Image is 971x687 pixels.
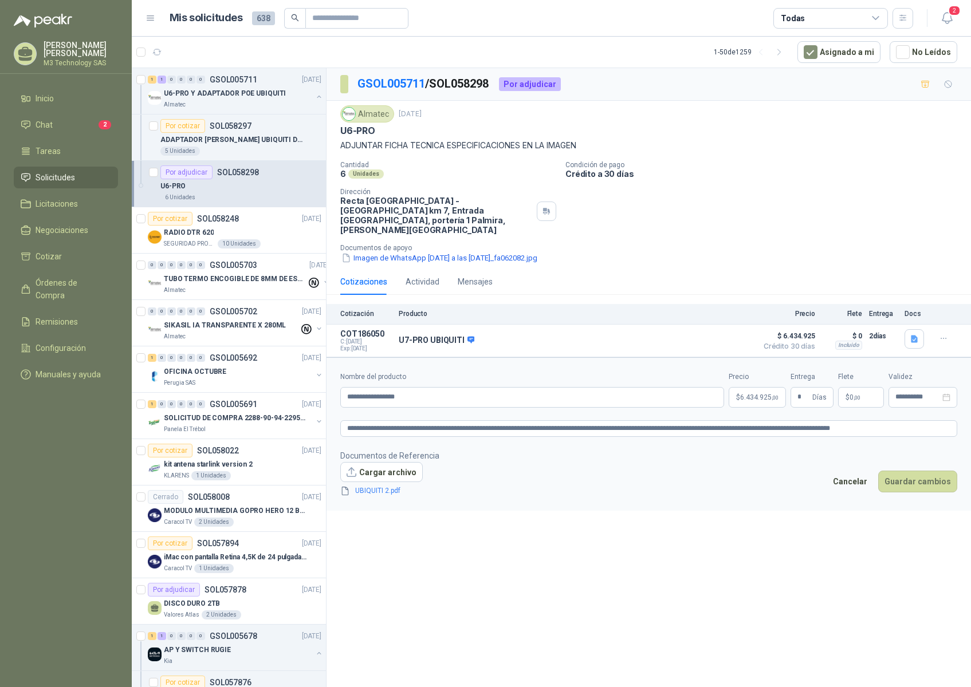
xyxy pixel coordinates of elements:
[197,447,239,455] p: SOL058022
[196,354,205,362] div: 0
[36,342,86,354] span: Configuración
[869,310,898,318] p: Entrega
[148,647,162,661] img: Company Logo
[196,76,205,84] div: 0
[164,657,172,666] p: Kia
[148,305,324,341] a: 0 0 0 0 0 0 GSOL005702[DATE] Company LogoSIKASIL IA TRANSPARENTE X 280MLAlmatec
[729,372,786,382] label: Precio
[302,631,321,642] p: [DATE]
[148,416,162,429] img: Company Logo
[14,311,118,333] a: Remisiones
[148,583,200,597] div: Por adjudicar
[791,372,834,382] label: Entrega
[565,161,966,169] p: Condición de pago
[343,108,355,120] img: Company Logo
[302,399,321,410] p: [DATE]
[167,307,176,315] div: 0
[14,193,118,215] a: Licitaciones
[167,76,176,84] div: 0
[340,310,392,318] p: Cotización
[36,198,78,210] span: Licitaciones
[187,307,195,315] div: 0
[835,341,862,350] div: Incluido
[302,585,321,595] p: [DATE]
[740,394,779,401] span: 6.434.925
[132,532,326,578] a: Por cotizarSOL057894[DATE] Company LogoiMac con pantalla Retina 4,5K de 24 pulgadas M4Caracol TV1...
[340,338,392,345] span: C: [DATE]
[217,168,259,176] p: SOL058298
[399,310,751,318] p: Producto
[302,306,321,317] p: [DATE]
[302,492,321,503] p: [DATE]
[170,10,243,26] h1: Mis solicitudes
[340,105,394,123] div: Almatec
[177,632,186,640] div: 0
[132,207,326,254] a: Por cotizarSOL058248[DATE] Company LogoRADIO DTR 620SEGURIDAD PROVISER LTDA10 Unidades
[187,632,195,640] div: 0
[44,60,118,66] p: M3 Technology SAS
[14,272,118,306] a: Órdenes de Compra
[196,632,205,640] div: 0
[854,394,860,401] span: ,00
[822,329,862,343] p: $ 0
[148,258,331,295] a: 0 0 0 0 0 0 GSOL005703[DATE] Company LogoTUBO TERMO ENCOGIBLE DE 8MM DE ESPESOR X 5CMSAlmatec
[164,552,306,563] p: iMac con pantalla Retina 4,5K de 24 pulgadas M4
[14,14,72,27] img: Logo peakr
[302,445,321,456] p: [DATE]
[164,239,215,248] p: SEGURIDAD PROVISER LTDA
[846,394,850,401] span: $
[758,310,815,318] p: Precio
[905,310,927,318] p: Docs
[302,74,321,85] p: [DATE]
[148,73,324,109] a: 1 1 0 0 0 0 GSOL005711[DATE] Company LogoU6-PRO Y ADAPTADOR POE UBIQUITIAlmatec
[148,629,324,666] a: 1 1 0 0 0 0 GSOL005678[DATE] Company LogoAP Y SWITCH RUGIEKia
[196,261,205,269] div: 0
[164,100,186,109] p: Almatec
[210,307,257,315] p: GSOL005702
[218,239,261,248] div: 10 Unidades
[340,329,392,338] p: COT186050
[210,678,251,686] p: SOL057876
[340,462,423,483] button: Cargar archivo
[164,564,192,573] p: Caracol TV
[148,369,162,383] img: Company Logo
[148,508,162,522] img: Company Logo
[158,354,166,362] div: 0
[758,343,815,350] span: Crédito 30 días
[164,366,226,377] p: OFICINA OCTUBRE
[187,354,195,362] div: 0
[148,230,162,244] img: Company Logo
[14,246,118,267] a: Cotizar
[772,394,779,401] span: ,00
[132,114,326,161] a: Por cotizarSOL058297ADAPTADOR [PERSON_NAME] UBIQUITI DE 48DC, 0.65A, 30W5 Unidades
[148,632,156,640] div: 1
[167,261,176,269] div: 0
[148,351,324,388] a: 1 0 0 0 0 0 GSOL005692[DATE] Company LogoOFICINA OCTUBREPerugia SAS
[148,400,156,408] div: 1
[148,76,156,84] div: 1
[357,75,490,93] p: / SOL058298
[132,578,326,625] a: Por adjudicarSOL057878[DATE] DISCO DURO 2TBValores Atlas2 Unidades
[781,12,805,25] div: Todas
[14,219,118,241] a: Negociaciones
[302,353,321,364] p: [DATE]
[869,329,898,343] p: 2 días
[838,372,884,382] label: Flete
[164,286,186,295] p: Almatec
[160,135,303,145] p: ADAPTADOR [PERSON_NAME] UBIQUITI DE 48DC, 0.65A, 30W
[878,471,957,492] button: Guardar cambios
[132,161,326,207] a: Por adjudicarSOL058298U6-PRO6 Unidades
[177,261,186,269] div: 0
[210,122,251,130] p: SOL058297
[164,459,253,470] p: kit antena starlink version 2
[167,632,176,640] div: 0
[158,76,166,84] div: 1
[565,169,966,179] p: Crédito a 30 días
[210,261,257,269] p: GSOL005703
[36,277,107,302] span: Órdenes de Compra
[850,394,860,401] span: 0
[36,92,54,105] span: Inicio
[196,307,205,315] div: 0
[36,250,62,263] span: Cotizar
[148,91,162,105] img: Company Logo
